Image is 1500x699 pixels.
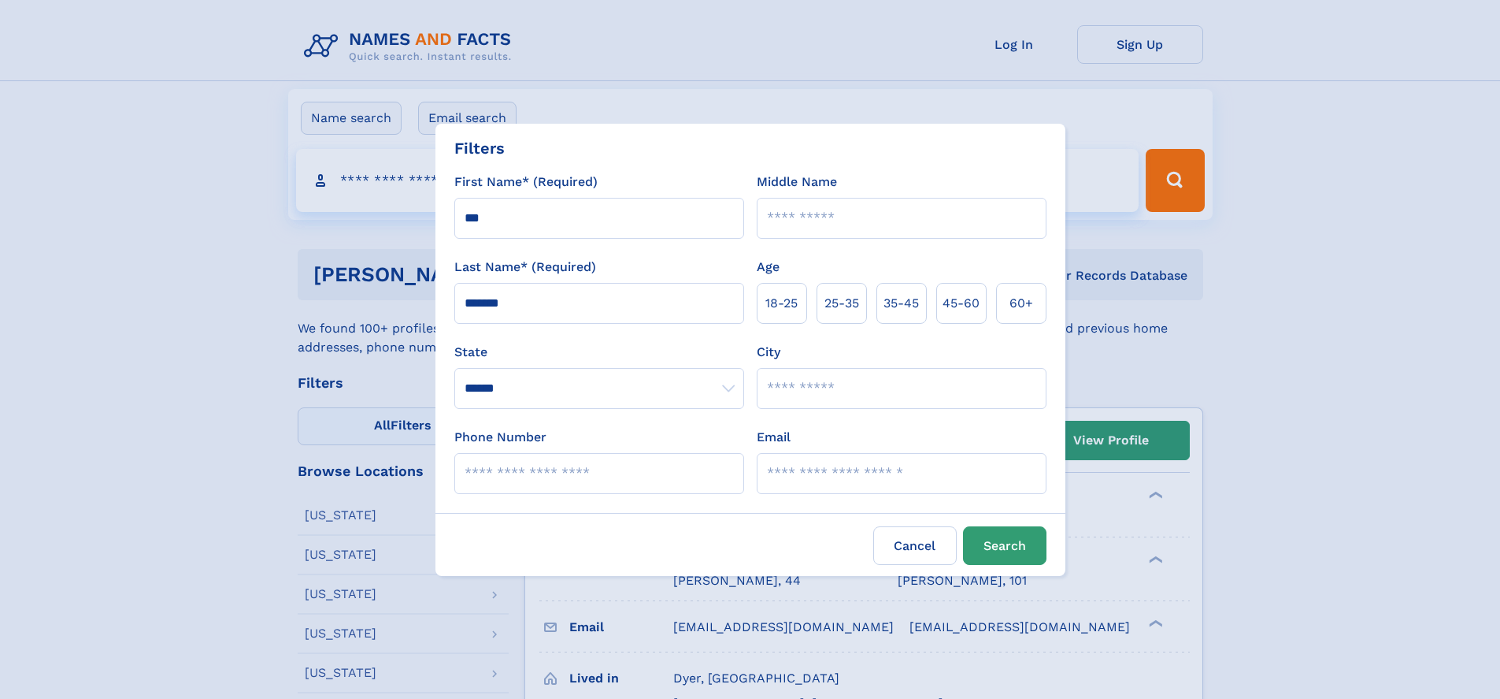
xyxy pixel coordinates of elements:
span: 25‑35 [824,294,859,313]
button: Search [963,526,1046,565]
span: 60+ [1009,294,1033,313]
label: First Name* (Required) [454,173,598,191]
label: Last Name* (Required) [454,258,596,277]
span: 35‑45 [883,294,919,313]
label: City [757,343,780,362]
span: 45‑60 [943,294,980,313]
label: Email [757,428,791,447]
label: State [454,343,744,362]
label: Cancel [873,526,957,565]
label: Phone Number [454,428,546,447]
label: Age [757,258,780,277]
div: Filters [454,136,505,160]
span: 18‑25 [765,294,798,313]
label: Middle Name [757,173,837,191]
